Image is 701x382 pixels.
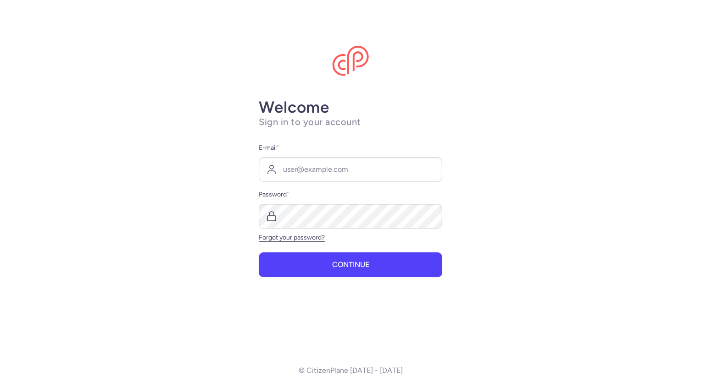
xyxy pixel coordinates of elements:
[259,116,442,128] h1: Sign in to your account
[259,142,442,153] label: E-mail
[259,234,325,241] a: Forgot your password?
[259,189,442,200] label: Password
[332,46,369,76] img: CitizenPlane logo
[299,366,403,375] p: © CitizenPlane [DATE] - [DATE]
[259,252,442,277] button: Continue
[259,98,329,117] strong: Welcome
[259,157,442,182] input: user@example.com
[332,261,369,269] span: Continue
